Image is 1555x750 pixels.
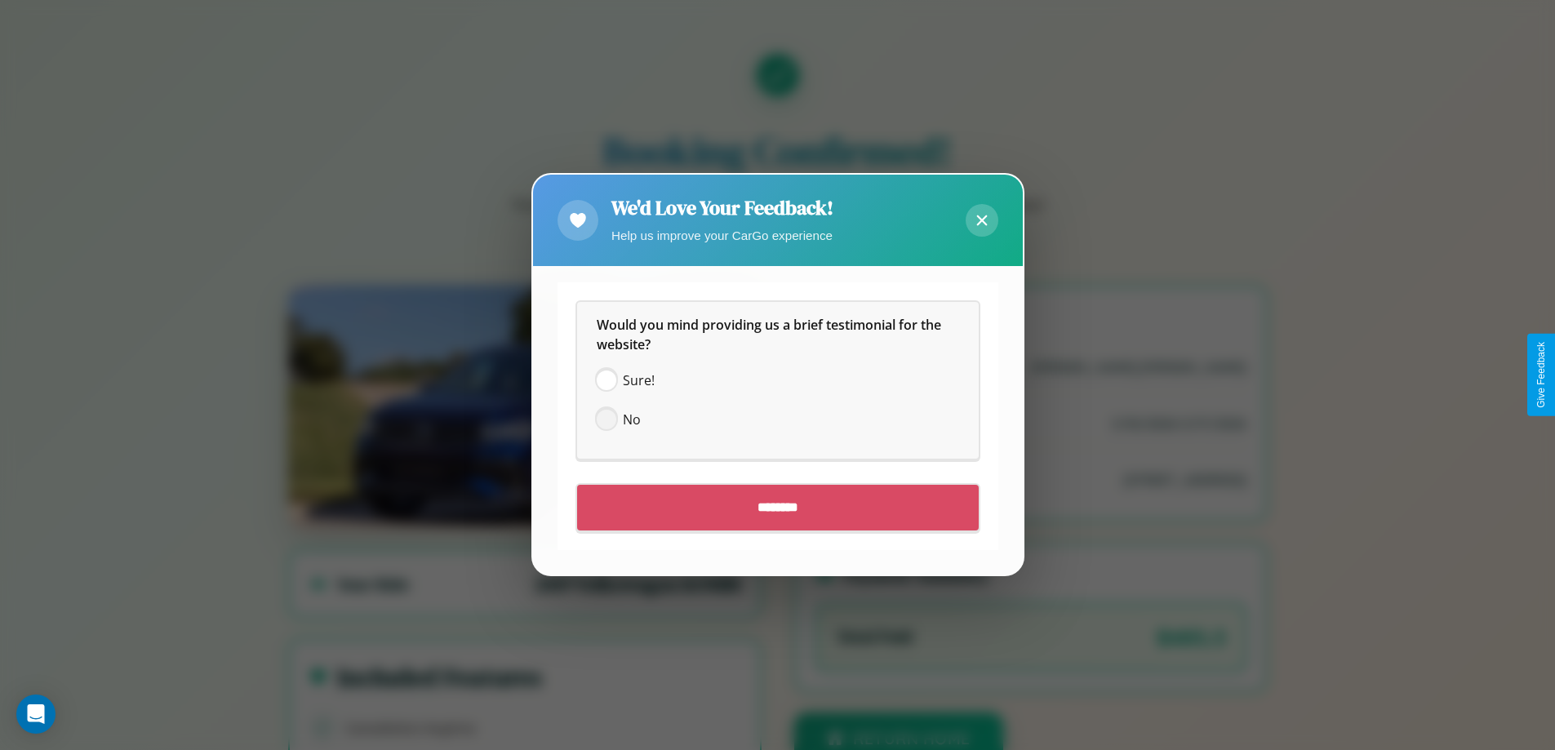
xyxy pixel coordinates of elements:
[623,371,655,391] span: Sure!
[597,317,944,354] span: Would you mind providing us a brief testimonial for the website?
[623,411,641,430] span: No
[16,695,56,734] div: Open Intercom Messenger
[611,194,833,221] h2: We'd Love Your Feedback!
[611,224,833,246] p: Help us improve your CarGo experience
[1535,342,1547,408] div: Give Feedback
